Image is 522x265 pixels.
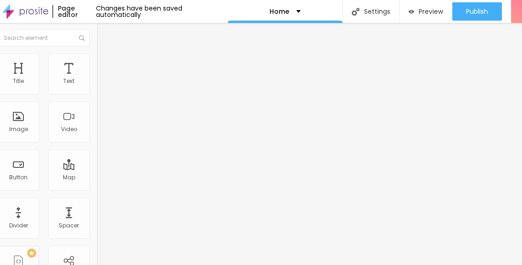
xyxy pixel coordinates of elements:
img: view-1.svg [409,8,414,16]
button: Publish [452,2,502,21]
img: Icone [79,35,84,41]
div: Changes have been saved automatically [96,5,227,18]
button: Preview [399,2,452,21]
img: Icone [352,8,359,16]
div: Button [9,174,28,181]
div: Spacer [59,222,79,229]
div: Page editor [52,5,96,18]
div: Image [9,126,28,132]
div: Video [61,126,77,132]
div: Map [63,174,75,181]
div: Divider [9,222,28,229]
p: Home [269,8,289,15]
span: Publish [466,8,488,15]
span: Preview [419,8,443,15]
div: Title [13,78,24,84]
div: Text [63,78,74,84]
